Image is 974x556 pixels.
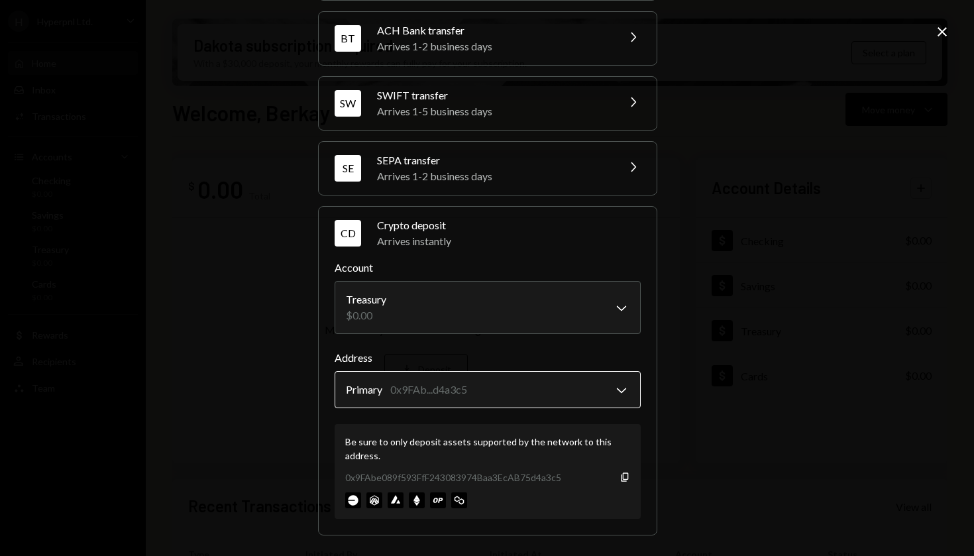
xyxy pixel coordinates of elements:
img: ethereum-mainnet [409,492,425,508]
img: optimism-mainnet [430,492,446,508]
div: SWIFT transfer [377,87,609,103]
div: Arrives 1-5 business days [377,103,609,119]
div: SEPA transfer [377,152,609,168]
button: Account [335,281,641,334]
label: Address [335,350,641,366]
div: Arrives 1-2 business days [377,168,609,184]
button: SWSWIFT transferArrives 1-5 business days [319,77,657,130]
div: CDCrypto depositArrives instantly [335,260,641,519]
div: SW [335,90,361,117]
button: SESEPA transferArrives 1-2 business days [319,142,657,195]
div: 0x9FAbe089f593FfF243083974Baa3EcAB75d4a3c5 [345,471,561,484]
img: base-mainnet [345,492,361,508]
div: Arrives instantly [377,233,641,249]
div: SE [335,155,361,182]
div: CD [335,220,361,247]
div: Be sure to only deposit assets supported by the network to this address. [345,435,630,463]
div: 0x9FAb...d4a3c5 [390,382,467,398]
img: arbitrum-mainnet [366,492,382,508]
div: ACH Bank transfer [377,23,609,38]
div: Crypto deposit [377,217,641,233]
div: BT [335,25,361,52]
button: Address [335,371,641,408]
button: BTACH Bank transferArrives 1-2 business days [319,12,657,65]
img: avalanche-mainnet [388,492,404,508]
div: Arrives 1-2 business days [377,38,609,54]
img: polygon-mainnet [451,492,467,508]
button: CDCrypto depositArrives instantly [319,207,657,260]
label: Account [335,260,641,276]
